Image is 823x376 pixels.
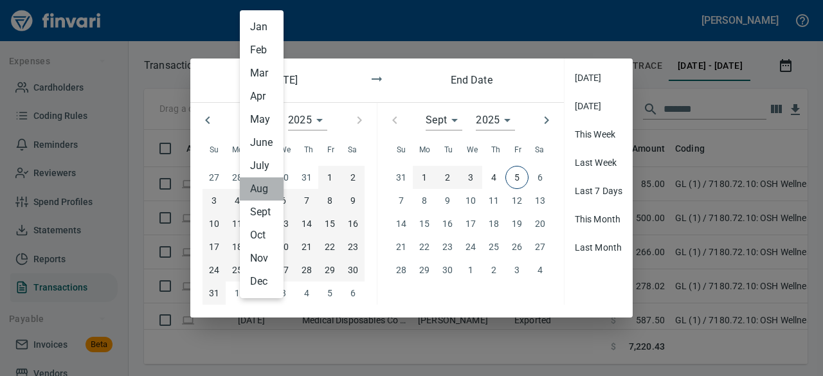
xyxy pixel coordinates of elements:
li: Jan [240,15,284,39]
li: July [240,154,284,177]
li: Feb [240,39,284,62]
li: June [240,131,284,154]
li: Aug [240,177,284,201]
li: Nov [240,247,284,270]
li: May [240,108,284,131]
li: Mar [240,62,284,85]
li: Dec [240,270,284,293]
li: Sept [240,201,284,224]
li: Apr [240,85,284,108]
li: Oct [240,224,284,247]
